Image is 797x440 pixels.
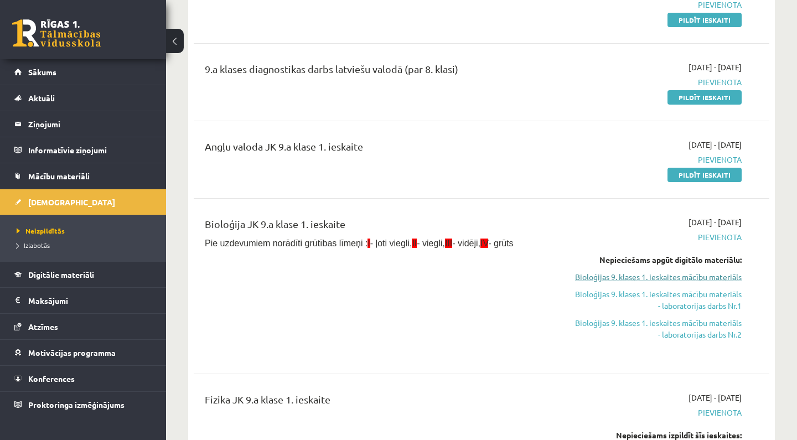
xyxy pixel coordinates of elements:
[17,241,50,250] span: Izlabotās
[14,85,152,111] a: Aktuāli
[28,137,152,163] legend: Informatīvie ziņojumi
[480,239,488,248] span: IV
[205,61,557,82] div: 9.a klases diagnostikas darbs latviešu valodā (par 8. klasi)
[574,231,742,243] span: Pievienota
[28,67,56,77] span: Sākums
[412,239,417,248] span: II
[689,216,742,228] span: [DATE] - [DATE]
[667,13,742,27] a: Pildīt ieskaiti
[14,392,152,417] a: Proktoringa izmēģinājums
[28,93,55,103] span: Aktuāli
[12,19,101,47] a: Rīgas 1. Tālmācības vidusskola
[17,226,155,236] a: Neizpildītās
[17,226,65,235] span: Neizpildītās
[17,240,155,250] a: Izlabotās
[574,317,742,340] a: Bioloģijas 9. klases 1. ieskaites mācību materiāls - laboratorijas darbs Nr.2
[14,262,152,287] a: Digitālie materiāli
[28,374,75,384] span: Konferences
[574,407,742,418] span: Pievienota
[28,322,58,332] span: Atzīmes
[28,400,125,410] span: Proktoringa izmēģinājums
[368,239,370,248] span: I
[14,366,152,391] a: Konferences
[205,392,557,412] div: Fizika JK 9.a klase 1. ieskaite
[14,340,152,365] a: Motivācijas programma
[574,154,742,165] span: Pievienota
[205,239,514,248] span: Pie uzdevumiem norādīti grūtības līmeņi : - ļoti viegli, - viegli, - vidēji, - grūts
[667,90,742,105] a: Pildīt ieskaiti
[689,392,742,403] span: [DATE] - [DATE]
[28,111,152,137] legend: Ziņojumi
[14,137,152,163] a: Informatīvie ziņojumi
[14,314,152,339] a: Atzīmes
[574,254,742,266] div: Nepieciešams apgūt digitālo materiālu:
[14,163,152,189] a: Mācību materiāli
[205,139,557,159] div: Angļu valoda JK 9.a klase 1. ieskaite
[689,61,742,73] span: [DATE] - [DATE]
[28,197,115,207] span: [DEMOGRAPHIC_DATA]
[28,288,152,313] legend: Maksājumi
[14,111,152,137] a: Ziņojumi
[205,216,557,237] div: Bioloģija JK 9.a klase 1. ieskaite
[14,59,152,85] a: Sākums
[28,270,94,279] span: Digitālie materiāli
[445,239,452,248] span: III
[574,76,742,88] span: Pievienota
[14,189,152,215] a: [DEMOGRAPHIC_DATA]
[574,271,742,283] a: Bioloģijas 9. klases 1. ieskaites mācību materiāls
[574,288,742,312] a: Bioloģijas 9. klases 1. ieskaites mācību materiāls - laboratorijas darbs Nr.1
[667,168,742,182] a: Pildīt ieskaiti
[28,348,116,358] span: Motivācijas programma
[28,171,90,181] span: Mācību materiāli
[689,139,742,151] span: [DATE] - [DATE]
[14,288,152,313] a: Maksājumi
